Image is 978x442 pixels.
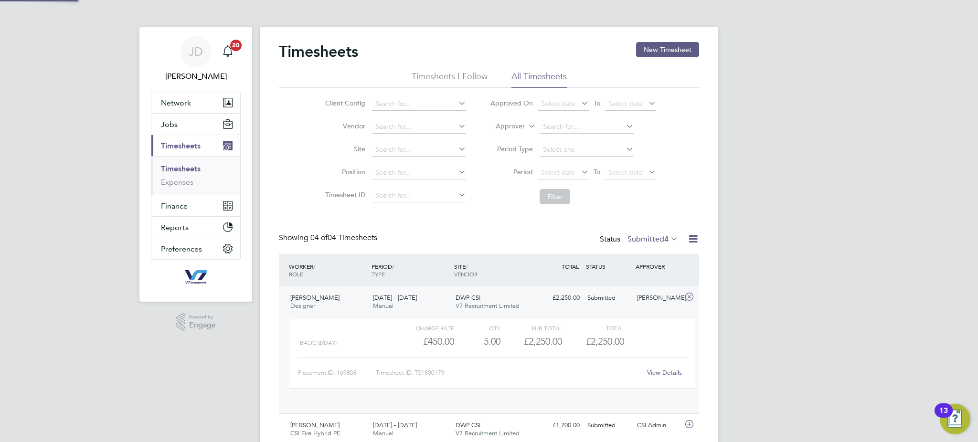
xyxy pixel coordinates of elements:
[151,156,240,195] div: Timesheets
[161,98,191,107] span: Network
[161,178,193,187] a: Expenses
[454,334,500,349] div: 5.00
[500,322,562,334] div: Sub Total
[139,27,252,302] nav: Main navigation
[287,258,369,283] div: WORKER
[161,164,201,173] a: Timesheets
[372,189,466,202] input: Search for...
[456,421,480,429] span: DWP CSI
[161,244,202,253] span: Preferences
[189,313,216,321] span: Powered by
[322,99,365,107] label: Client Config
[584,418,633,433] div: Submitted
[452,258,534,283] div: SITE
[584,290,633,306] div: Submitted
[218,36,237,67] a: 20
[313,263,315,270] span: /
[151,195,240,216] button: Finance
[600,233,680,246] div: Status
[490,168,533,176] label: Period
[322,145,365,153] label: Site
[939,410,948,423] div: 13
[151,36,241,82] a: JD[PERSON_NAME]
[586,336,624,347] span: £2,250.00
[584,258,633,275] div: STATUS
[392,263,394,270] span: /
[300,339,337,346] span: Basic (£/day)
[456,429,520,437] span: V7 Recruitment Limited
[647,368,682,377] a: View Details
[298,365,376,380] div: Placement ID: 169808
[161,223,189,232] span: Reports
[456,294,480,302] span: DWP CSI
[482,122,525,131] label: Approver
[373,421,417,429] span: [DATE] - [DATE]
[372,166,466,179] input: Search for...
[161,141,201,150] span: Timesheets
[393,334,454,349] div: £450.00
[290,294,340,302] span: [PERSON_NAME]
[633,418,683,433] div: CSI Admin
[393,322,454,334] div: Charge rate
[454,270,478,278] span: VENDOR
[372,120,466,134] input: Search for...
[534,290,584,306] div: £2,250.00
[541,99,575,108] span: Select date
[151,71,241,82] span: Jake Dunwell
[608,168,643,177] span: Select date
[151,92,240,113] button: Network
[608,99,643,108] span: Select date
[627,234,678,244] label: Submitted
[540,143,634,157] input: Select one
[490,99,533,107] label: Approved On
[151,135,240,156] button: Timesheets
[230,40,242,51] span: 20
[290,302,315,310] span: Designer
[540,120,634,134] input: Search for...
[562,322,624,334] div: Total
[412,71,488,88] li: Timesheets I Follow
[562,263,579,270] span: TOTAL
[633,290,683,306] div: [PERSON_NAME]
[500,334,562,349] div: £2,250.00
[161,201,188,210] span: Finance
[189,45,203,58] span: JD
[372,143,466,157] input: Search for...
[310,233,328,242] span: 04 of
[633,258,683,275] div: APPROVER
[591,166,603,178] span: To
[541,168,575,177] span: Select date
[373,302,393,310] span: Manual
[322,168,365,176] label: Position
[279,42,358,61] h2: Timesheets
[322,122,365,130] label: Vendor
[591,97,603,109] span: To
[290,429,340,437] span: CSI Fire Hybrid PE
[373,429,393,437] span: Manual
[540,189,570,204] button: Filter
[372,270,385,278] span: TYPE
[369,258,452,283] div: PERIOD
[372,97,466,111] input: Search for...
[310,233,377,242] span: 04 Timesheets
[151,269,241,284] a: Go to home page
[636,42,699,57] button: New Timesheet
[456,302,520,310] span: V7 Recruitment Limited
[322,190,365,199] label: Timesheet ID
[454,322,500,334] div: QTY
[176,313,216,331] a: Powered byEngage
[490,145,533,153] label: Period Type
[511,71,567,88] li: All Timesheets
[189,321,216,329] span: Engage
[373,294,417,302] span: [DATE] - [DATE]
[534,418,584,433] div: £1,700.00
[940,404,970,434] button: Open Resource Center, 13 new notifications
[151,238,240,259] button: Preferences
[290,421,340,429] span: [PERSON_NAME]
[376,365,641,380] div: Timesheet ID: TS1800179
[181,269,211,284] img: v7recruitment-logo-retina.png
[161,120,178,129] span: Jobs
[151,217,240,238] button: Reports
[279,233,379,243] div: Showing
[151,114,240,135] button: Jobs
